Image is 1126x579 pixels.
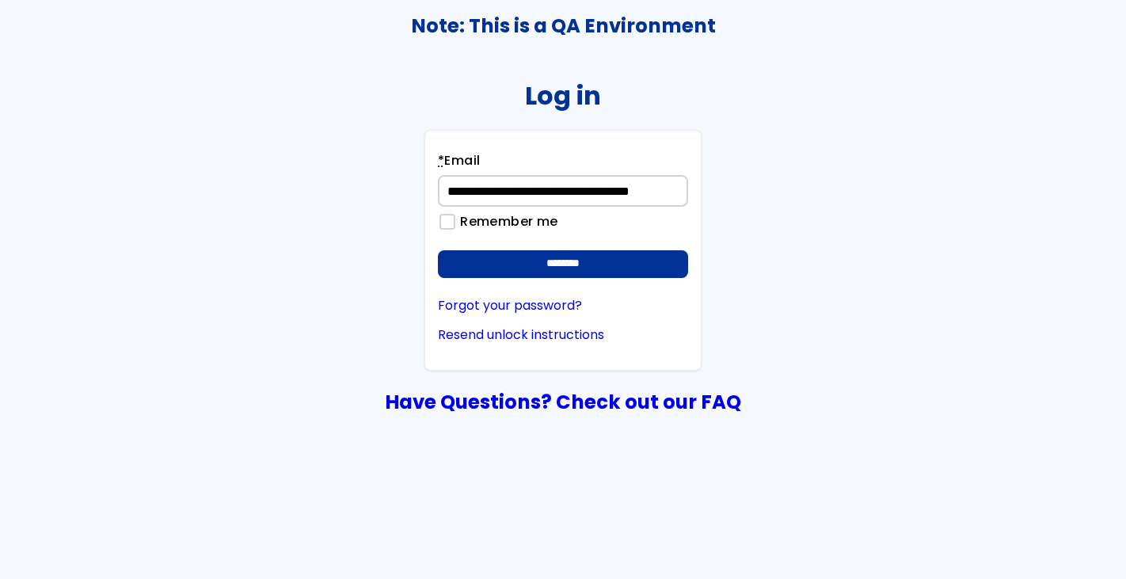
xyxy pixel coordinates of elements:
a: Have Questions? Check out our FAQ [385,388,741,416]
a: Resend unlock instructions [438,328,688,342]
label: Remember me [452,215,557,229]
label: Email [438,151,480,175]
a: Forgot your password? [438,299,688,313]
abbr: required [438,151,444,170]
h2: Log in [525,81,601,110]
h3: Note: This is a QA Environment [1,15,1125,37]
